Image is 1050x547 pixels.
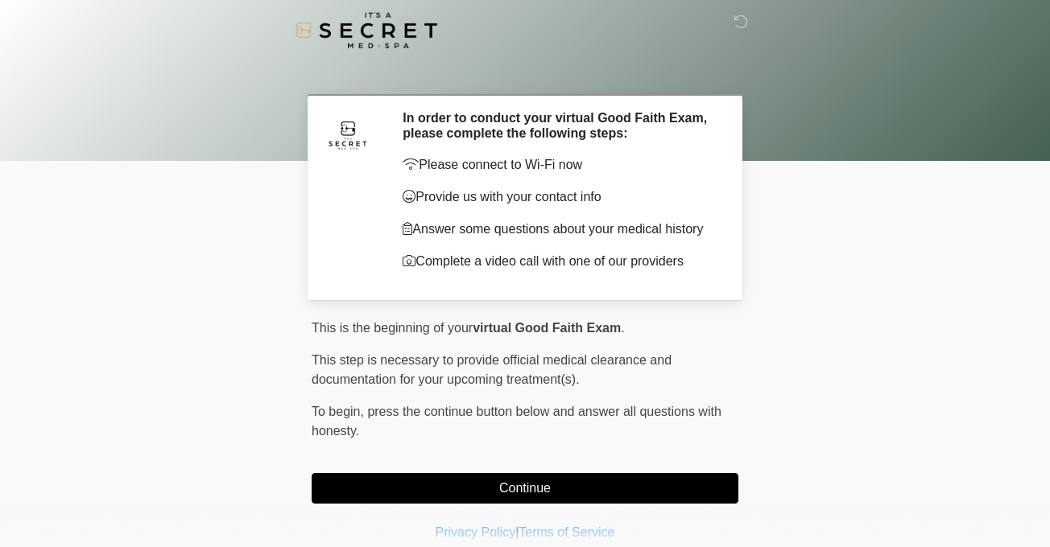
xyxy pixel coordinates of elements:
[403,110,714,141] h2: In order to conduct your virtual Good Faith Exam, please complete the following steps:
[473,321,621,335] strong: virtual Good Faith Exam
[403,187,714,207] p: Provide us with your contact info
[312,405,721,438] span: press the continue button below and answer all questions with honesty.
[324,110,372,158] img: Agent Avatar
[312,405,367,418] span: To begin,
[312,321,473,335] span: This is the beginning of your
[403,252,714,271] p: Complete a video call with one of our providers
[312,353,672,386] span: This step is necessary to provide official medical clearance and documentation for your upcoming ...
[300,58,750,88] h1: ‎ ‎
[621,321,624,335] span: .
[296,12,437,48] img: It's A Secret Med Spa Logo
[312,473,738,504] button: Continue
[403,155,714,175] p: Please connect to Wi-Fi now
[403,220,714,239] p: Answer some questions about your medical history
[436,525,516,539] a: Privacy Policy
[515,525,519,539] a: |
[519,525,614,539] a: Terms of Service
